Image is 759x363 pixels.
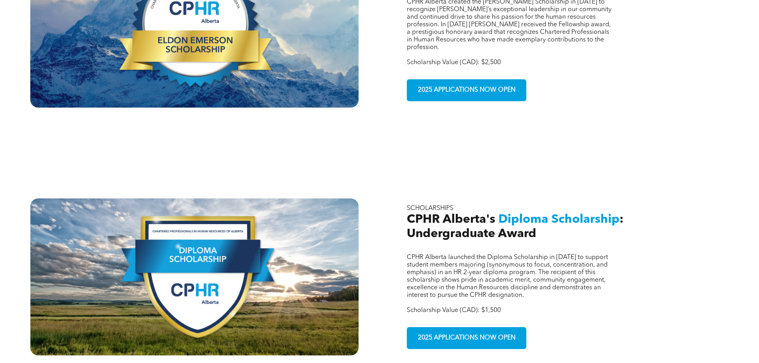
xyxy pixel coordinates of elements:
[407,205,453,212] span: SCHOLARSHIPS
[407,327,526,349] a: 2025 APPLICATIONS NOW OPEN
[407,79,526,101] a: 2025 APPLICATIONS NOW OPEN
[498,214,620,226] span: Diploma Scholarship
[407,59,501,66] span: Scholarship Value (CAD): $2,500
[407,254,608,298] span: CPHR Alberta launched the Diploma Scholarship in [DATE] to support student members majoring (syno...
[407,214,495,226] span: CPHR Alberta's
[415,82,518,98] span: 2025 APPLICATIONS NOW OPEN
[415,330,518,346] span: 2025 APPLICATIONS NOW OPEN
[407,307,501,314] span: Scholarship Value (CAD): $1,500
